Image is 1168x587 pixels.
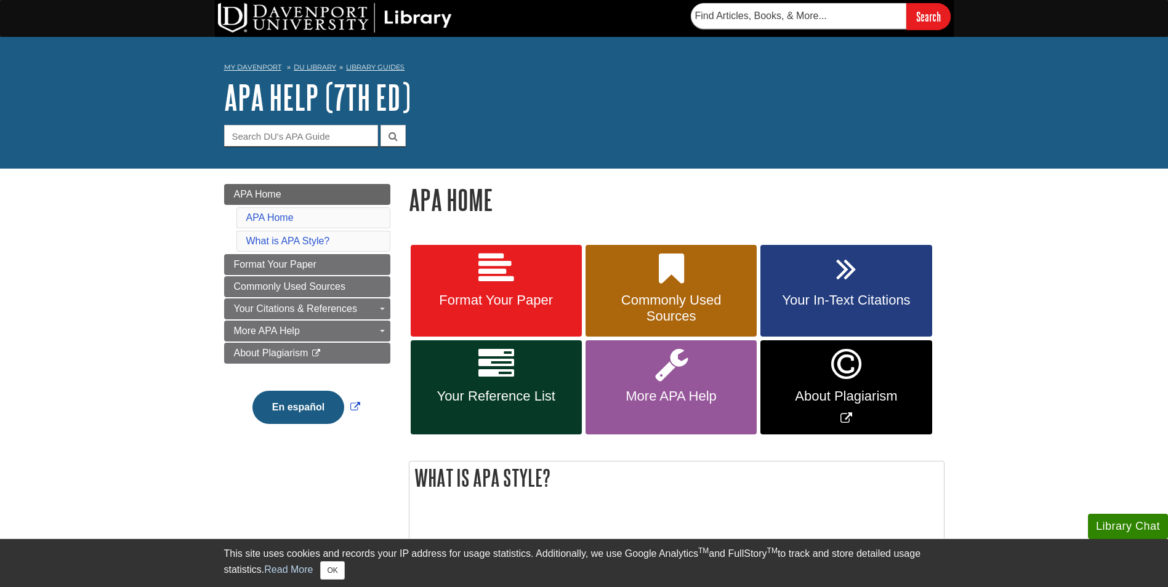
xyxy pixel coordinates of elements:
div: Guide Page Menu [224,184,390,445]
span: About Plagiarism [770,388,922,404]
a: What is APA Style? [246,236,330,246]
a: Link opens in new window [760,340,932,434]
button: Library Chat [1088,514,1168,539]
form: Searches DU Library's articles, books, and more [691,3,951,30]
a: Your Reference List [411,340,582,434]
span: Your In-Text Citations [770,292,922,308]
nav: breadcrumb [224,59,944,79]
a: Your In-Text Citations [760,245,932,337]
a: Read More [264,564,313,575]
a: APA Help (7th Ed) [224,78,411,116]
input: Search [906,3,951,30]
a: Commonly Used Sources [224,276,390,297]
a: Library Guides [346,63,405,71]
button: En español [252,391,344,424]
sup: TM [698,546,709,555]
span: Your Reference List [420,388,573,404]
span: Format Your Paper [234,259,316,270]
span: Commonly Used Sources [595,292,747,324]
span: More APA Help [234,325,300,336]
a: Format Your Paper [411,245,582,337]
input: Search DU's APA Guide [224,125,378,146]
span: Commonly Used Sources [234,281,345,292]
a: More APA Help [586,340,757,434]
a: APA Home [224,184,390,205]
span: About Plagiarism [234,348,308,358]
a: Link opens in new window [249,402,363,412]
span: APA Home [234,189,281,199]
a: Format Your Paper [224,254,390,275]
button: Close [320,561,344,580]
span: Format Your Paper [420,292,573,308]
h1: APA Home [409,184,944,215]
div: This site uses cookies and records your IP address for usage statistics. Additionally, we use Goo... [224,546,944,580]
a: More APA Help [224,321,390,341]
a: Your Citations & References [224,298,390,319]
a: APA Home [246,212,294,223]
a: My Davenport [224,62,281,73]
a: Commonly Used Sources [586,245,757,337]
span: Your Citations & References [234,303,357,314]
input: Find Articles, Books, & More... [691,3,906,29]
span: More APA Help [595,388,747,404]
h2: What is APA Style? [409,461,944,494]
a: DU Library [294,63,336,71]
sup: TM [767,546,778,555]
i: This link opens in a new window [311,349,321,357]
a: About Plagiarism [224,343,390,364]
img: DU Library [218,3,452,33]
